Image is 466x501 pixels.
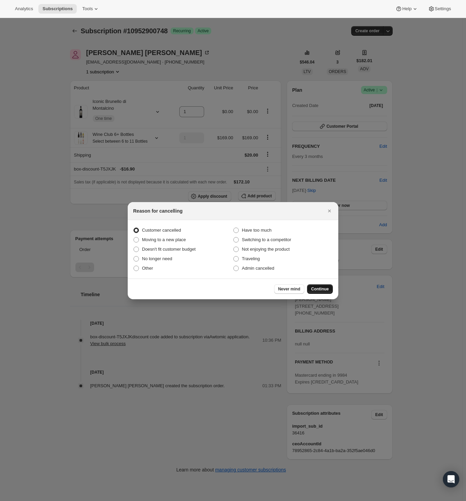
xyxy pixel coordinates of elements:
span: Traveling [242,256,260,261]
button: Subscriptions [38,4,77,14]
button: Continue [307,284,333,294]
span: Never mind [278,286,300,292]
span: Switching to a competitor [242,237,291,242]
span: Settings [435,6,451,12]
span: Analytics [15,6,33,12]
h2: Reason for cancelling [133,208,182,214]
button: Help [391,4,422,14]
span: Tools [82,6,93,12]
button: Close [325,206,334,216]
span: Moving to a new place [142,237,186,242]
span: Not enjoying the product [242,247,290,252]
button: Never mind [274,284,304,294]
span: Doesn't fit customer budget [142,247,196,252]
span: Subscriptions [42,6,73,12]
div: Open Intercom Messenger [443,471,459,487]
span: Have too much [242,228,271,233]
span: Customer cancelled [142,228,181,233]
span: Admin cancelled [242,266,274,271]
span: Continue [311,286,329,292]
span: Other [142,266,153,271]
span: Help [402,6,411,12]
button: Settings [424,4,455,14]
span: No longer need [142,256,172,261]
button: Tools [78,4,104,14]
button: Analytics [11,4,37,14]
